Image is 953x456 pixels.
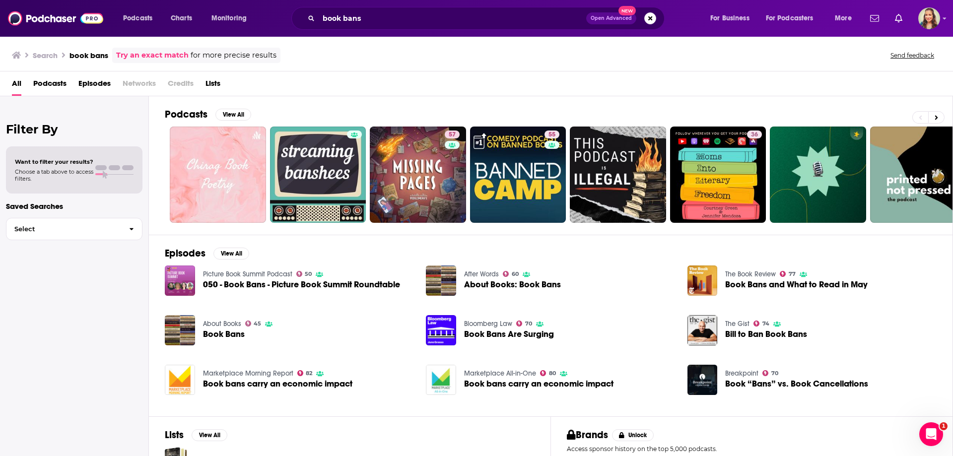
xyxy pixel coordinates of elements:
a: Marketplace All-in-One [464,369,536,378]
a: Book bans carry an economic impact [203,380,352,388]
a: The Gist [725,320,749,328]
button: open menu [703,10,762,26]
span: More [835,11,852,25]
span: 55 [548,130,555,140]
span: Monitoring [211,11,247,25]
span: for more precise results [191,50,276,61]
a: Book Bans [165,315,195,345]
input: Search podcasts, credits, & more... [319,10,586,26]
span: Select [6,226,121,232]
span: Open Advanced [591,16,632,21]
a: Book bans carry an economic impact [464,380,613,388]
a: All [12,75,21,96]
button: Open AdvancedNew [586,12,636,24]
iframe: Intercom live chat [919,422,943,446]
span: Credits [168,75,194,96]
img: Bill to Ban Book Bans [687,315,718,345]
a: Podcasts [33,75,67,96]
a: PodcastsView All [165,108,251,121]
a: 77 [780,271,796,277]
a: 55 [470,127,566,223]
span: 57 [449,130,456,140]
a: Book “Bans” vs. Book Cancellations [725,380,868,388]
a: 82 [297,370,313,376]
h2: Lists [165,429,184,441]
p: Access sponsor history on the top 5,000 podcasts. [567,445,937,453]
a: ListsView All [165,429,227,441]
button: open menu [828,10,864,26]
button: Unlock [612,429,654,441]
a: Breakpoint [725,369,758,378]
span: 70 [525,322,532,326]
a: 70 [762,370,778,376]
a: 80 [540,370,556,376]
button: Show profile menu [918,7,940,29]
span: Book Bans [203,330,245,338]
img: Book bans carry an economic impact [165,365,195,395]
span: 80 [549,371,556,376]
a: Bloomberg Law [464,320,512,328]
a: 74 [753,321,769,326]
a: About Books [203,320,241,328]
button: Select [6,218,142,240]
button: open menu [204,10,260,26]
span: Networks [123,75,156,96]
button: View All [213,248,249,260]
img: Book “Bans” vs. Book Cancellations [687,365,718,395]
h3: Search [33,51,58,60]
a: 57 [370,127,466,223]
a: Book bans carry an economic impact [426,365,456,395]
a: 36 [747,130,762,138]
a: 050 - Book Bans - Picture Book Summit Roundtable [203,280,400,289]
a: Show notifications dropdown [866,10,883,27]
button: open menu [759,10,828,26]
span: 70 [771,371,778,376]
a: Show notifications dropdown [891,10,906,27]
img: 050 - Book Bans - Picture Book Summit Roundtable [165,265,195,296]
button: View All [192,429,227,441]
a: 60 [503,271,519,277]
a: Charts [164,10,198,26]
a: 36 [670,127,766,223]
p: Saved Searches [6,201,142,211]
span: For Podcasters [766,11,814,25]
span: Choose a tab above to access filters. [15,168,93,182]
img: User Profile [918,7,940,29]
span: 50 [305,272,312,276]
a: Lists [205,75,220,96]
h2: Filter By [6,122,142,136]
span: Episodes [78,75,111,96]
h2: Podcasts [165,108,207,121]
span: 60 [512,272,519,276]
a: 50 [296,271,312,277]
a: 55 [545,130,559,138]
a: After Words [464,270,499,278]
span: 74 [762,322,769,326]
a: Bill to Ban Book Bans [725,330,807,338]
span: 1 [940,422,948,430]
img: Book Bans and What to Read in May [687,265,718,296]
span: Book Bans and What to Read in May [725,280,868,289]
img: Podchaser - Follow, Share and Rate Podcasts [8,9,103,28]
a: About Books: Book Bans [464,280,561,289]
span: Book Bans Are Surging [464,330,554,338]
span: 77 [789,272,796,276]
span: For Business [710,11,749,25]
div: Search podcasts, credits, & more... [301,7,674,30]
a: Picture Book Summit Podcast [203,270,292,278]
a: About Books: Book Bans [426,265,456,296]
a: The Book Review [725,270,776,278]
